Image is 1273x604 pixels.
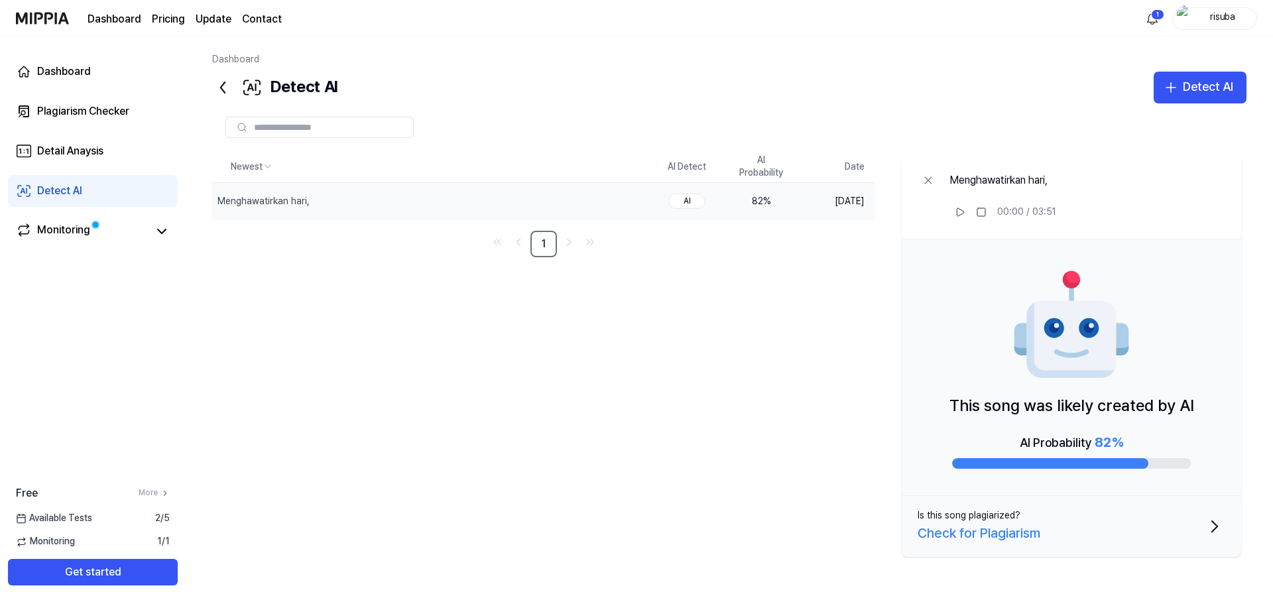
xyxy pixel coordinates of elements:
div: Detail Anaysis [37,143,103,159]
a: Detail Anaysis [8,135,178,167]
a: Dashboard [212,54,259,64]
div: Menghawatirkan hari, [217,195,310,208]
div: 1 [1151,9,1164,20]
div: risuba [1197,11,1248,25]
div: 82 % [735,195,788,208]
div: Plagiarism Checker [37,103,129,119]
a: Go to first page [488,233,507,251]
span: Monitoring [16,535,75,548]
a: Monitoring [16,222,149,241]
p: This song was likely created by AI [949,393,1194,418]
div: AI Probability [1020,432,1123,453]
a: Go to previous page [509,233,528,251]
div: Monitoring [37,222,90,241]
a: Go to next page [560,233,578,251]
div: Check for Plagiarism [918,522,1040,544]
div: Detect AI [212,72,337,103]
div: AI [668,194,705,209]
div: Detect AI [1183,78,1233,97]
a: Detect AI [8,175,178,207]
a: Dashboard [8,56,178,88]
button: Is this song plagiarized?Check for Plagiarism [902,496,1241,557]
div: Dashboard [37,64,91,80]
td: [DATE] [798,183,875,220]
img: profile [1177,5,1193,32]
span: Free [16,485,38,501]
th: AI Probability [724,151,798,183]
a: Contact [242,11,282,27]
a: Go to last page [581,233,599,251]
a: Dashboard [88,11,141,27]
img: AI [1012,266,1131,385]
button: Detect AI [1154,72,1246,103]
span: 2 / 5 [155,512,170,525]
nav: pagination [212,231,875,257]
img: 알림 [1144,11,1160,27]
a: More [139,487,170,499]
div: Is this song plagiarized? [918,509,1020,522]
button: profilerisuba [1172,7,1257,30]
th: Date [798,151,875,183]
th: AI Detect [650,151,724,183]
span: Available Tests [16,512,92,525]
div: Detect AI [37,183,82,199]
span: 1 / 1 [157,535,170,548]
div: 00:00 / 03:51 [997,206,1056,219]
a: Update [196,11,231,27]
div: Menghawatirkan hari, [949,172,1056,188]
a: 1 [530,231,557,257]
span: 82 % [1095,434,1123,450]
a: Pricing [152,11,185,27]
button: Get started [8,559,178,585]
button: 알림1 [1142,8,1163,29]
a: Plagiarism Checker [8,95,178,127]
